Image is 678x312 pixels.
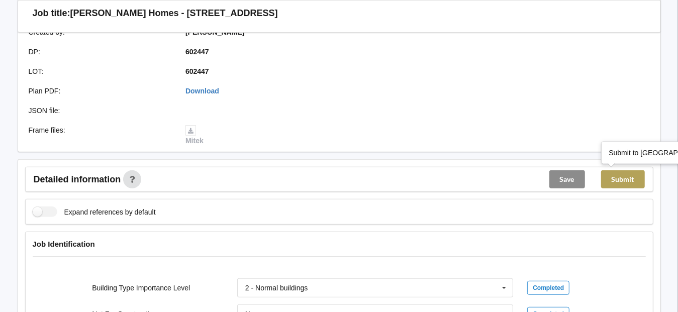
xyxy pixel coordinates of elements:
[22,125,179,146] div: Frame files :
[185,87,219,95] a: Download
[33,8,70,19] h3: Job title:
[33,206,156,217] label: Expand references by default
[185,28,244,36] b: [PERSON_NAME]
[601,170,645,188] button: Submit
[33,239,646,249] h4: Job Identification
[22,47,179,57] div: DP :
[92,284,190,292] label: Building Type Importance Level
[245,284,308,291] div: 2 - Normal buildings
[22,66,179,76] div: LOT :
[527,281,569,295] div: Completed
[34,175,121,184] span: Detailed information
[185,126,204,145] a: Mitek
[70,8,278,19] h3: [PERSON_NAME] Homes - [STREET_ADDRESS]
[185,67,209,75] b: 602447
[22,86,179,96] div: Plan PDF :
[22,106,179,116] div: JSON file :
[185,48,209,56] b: 602447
